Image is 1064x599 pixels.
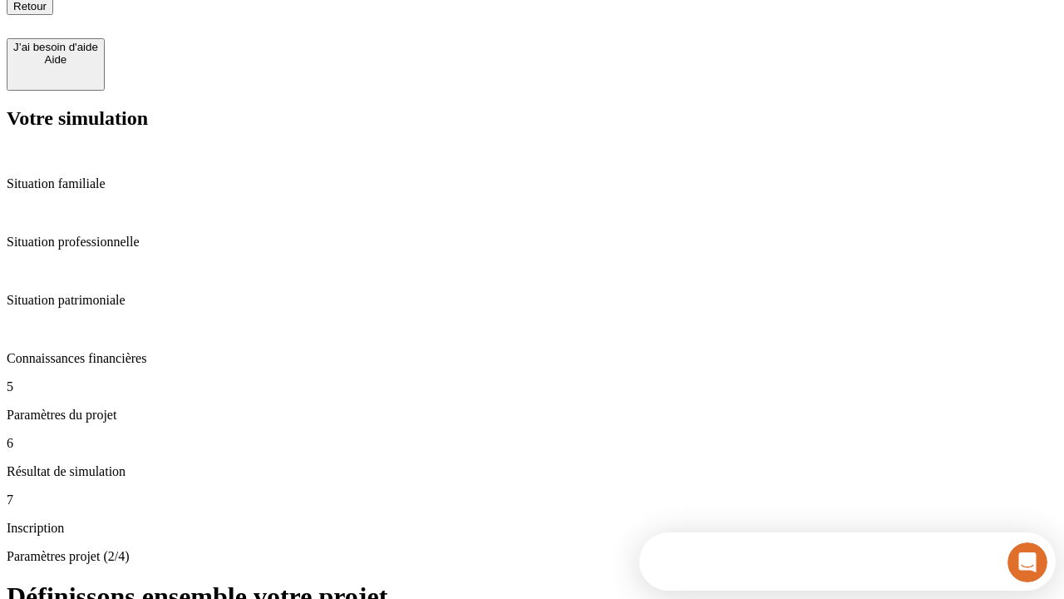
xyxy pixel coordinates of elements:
[7,351,1057,366] p: Connaissances financières
[7,38,105,91] button: J’ai besoin d'aideAide
[7,408,1057,423] p: Paramètres du projet
[7,521,1057,536] p: Inscription
[1007,542,1047,582] iframe: Intercom live chat
[7,464,1057,479] p: Résultat de simulation
[7,549,1057,564] p: Paramètres projet (2/4)
[7,176,1057,191] p: Situation familiale
[7,493,1057,507] p: 7
[13,41,98,53] div: J’ai besoin d'aide
[7,379,1057,394] p: 5
[7,107,1057,130] h2: Votre simulation
[7,293,1057,308] p: Situation patrimoniale
[7,436,1057,451] p: 6
[639,532,1056,591] iframe: Intercom live chat discovery launcher
[13,53,98,66] div: Aide
[7,235,1057,250] p: Situation professionnelle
